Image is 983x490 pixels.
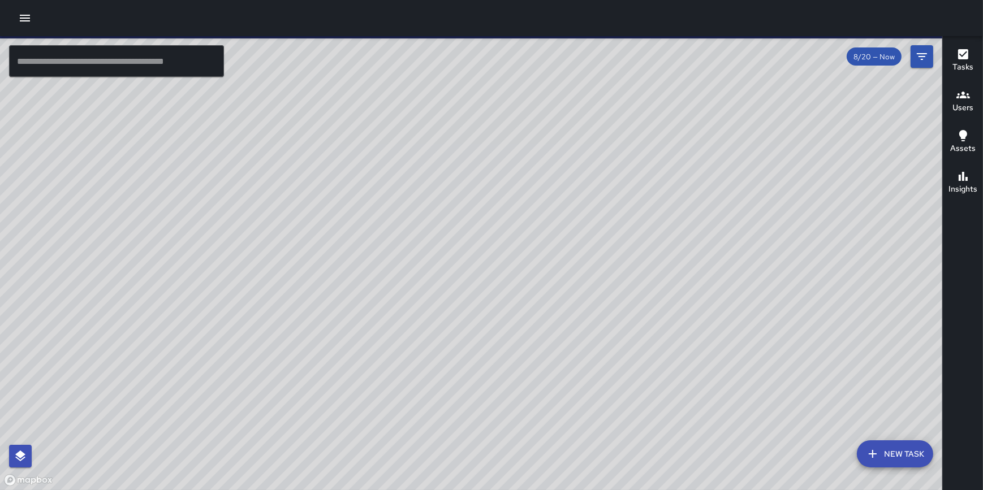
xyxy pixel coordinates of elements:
h6: Tasks [952,61,973,73]
button: Users [943,81,983,122]
button: New Task [857,440,933,467]
h6: Users [952,102,973,114]
button: Insights [943,163,983,203]
span: 8/20 — Now [847,52,902,62]
button: Filters [911,45,933,68]
button: Assets [943,122,983,163]
button: Tasks [943,41,983,81]
h6: Insights [948,183,977,196]
h6: Assets [950,142,976,155]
